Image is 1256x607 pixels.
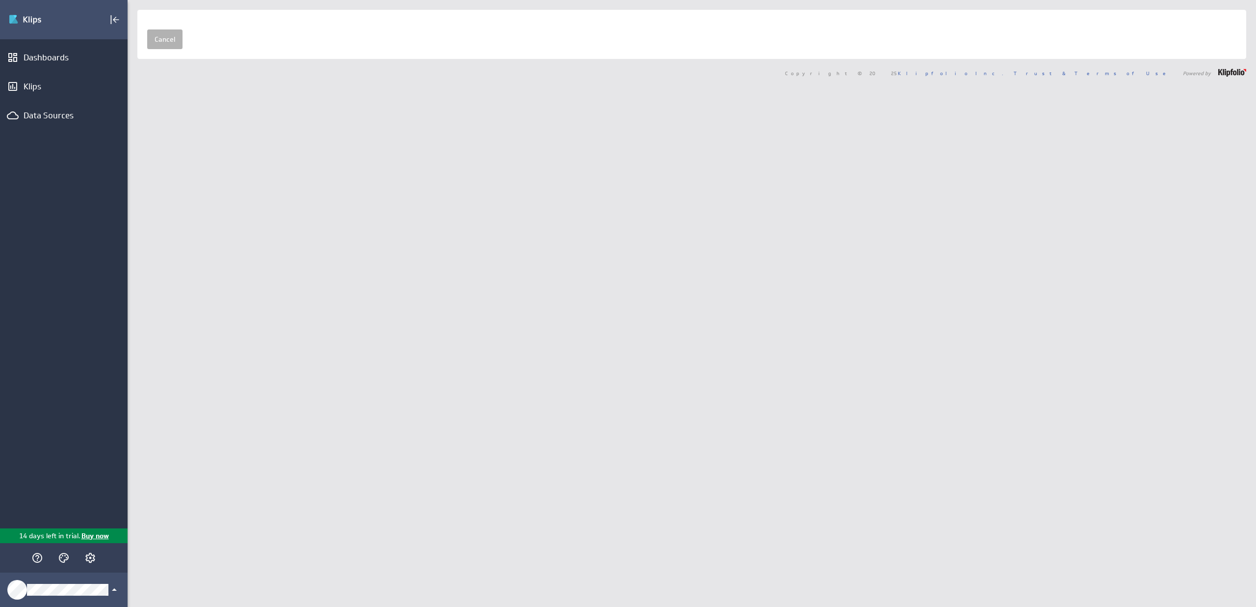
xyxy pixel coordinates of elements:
a: Trust & Terms of Use [1014,70,1173,77]
div: Account and settings [82,550,99,566]
span: Copyright © 2025 [785,71,1003,76]
p: Buy now [80,531,109,541]
div: Klips [24,81,104,92]
div: Help [29,550,46,566]
div: Collapse [106,11,123,28]
a: Cancel [147,29,183,49]
span: Powered by [1183,71,1211,76]
div: Go to Dashboards [8,12,77,28]
svg: Account and settings [84,552,96,564]
p: 14 days left in trial. [19,531,80,541]
a: Klipfolio Inc. [898,70,1003,77]
div: Data Sources [24,110,104,121]
div: Dashboards [24,52,104,63]
div: Themes [55,550,72,566]
img: logo-footer.png [1218,69,1246,77]
svg: Themes [58,552,70,564]
img: Klipfolio klips logo [8,12,77,28]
